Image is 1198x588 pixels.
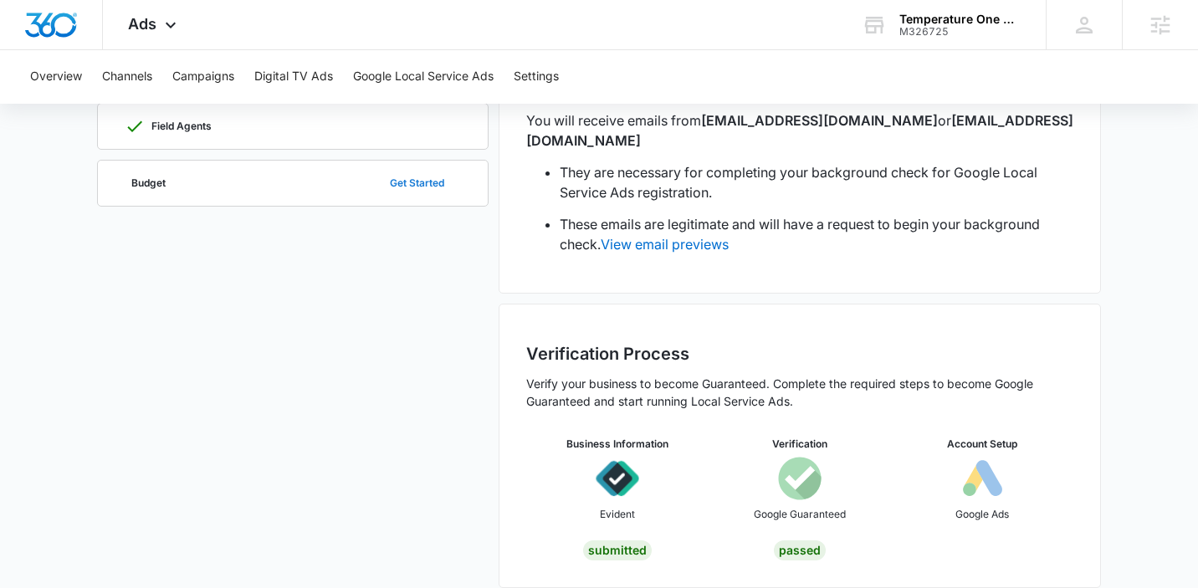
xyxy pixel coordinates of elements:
button: Get Started [373,163,461,203]
h3: Account Setup [947,437,1017,452]
span: Ads [128,15,156,33]
p: Field Agents [151,121,212,131]
div: Keywords by Traffic [185,99,282,110]
div: Domain: [DOMAIN_NAME] [44,43,184,57]
a: BudgetGet Started [97,160,489,207]
button: Overview [30,50,82,104]
div: Passed [774,540,826,560]
img: icon-evident.svg [596,457,639,500]
p: Evident [600,507,635,522]
button: Google Local Service Ads [353,50,494,104]
div: Domain Overview [64,99,150,110]
p: Verify your business to become Guaranteed. Complete the required steps to become Google Guarantee... [526,375,1073,410]
p: Google Guaranteed [754,507,846,522]
div: account name [899,13,1021,26]
span: [EMAIL_ADDRESS][DOMAIN_NAME] [701,112,938,129]
button: Digital TV Ads [254,50,333,104]
div: account id [899,26,1021,38]
span: [EMAIL_ADDRESS][DOMAIN_NAME] [526,112,1073,149]
img: tab_domain_overview_orange.svg [45,97,59,110]
p: Budget [131,178,166,188]
img: icon-googleGuaranteed.svg [778,457,822,500]
img: icon-googleAds-b.svg [960,457,1004,500]
button: Settings [514,50,559,104]
div: v 4.0.25 [47,27,82,40]
p: Google Ads [955,507,1009,522]
h3: Business Information [566,437,668,452]
button: Channels [102,50,152,104]
h2: Verification Process [526,341,1073,366]
li: They are necessary for completing your background check for Google Local Service Ads registration. [560,162,1073,202]
h3: Verification [772,437,827,452]
a: View email previews [601,236,729,253]
p: You will receive emails from or [526,110,1073,151]
li: These emails are legitimate and will have a request to begin your background check. [560,214,1073,254]
img: website_grey.svg [27,43,40,57]
button: Campaigns [172,50,234,104]
img: tab_keywords_by_traffic_grey.svg [166,97,180,110]
a: Field Agents [97,103,489,150]
div: Submitted [583,540,652,560]
img: logo_orange.svg [27,27,40,40]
